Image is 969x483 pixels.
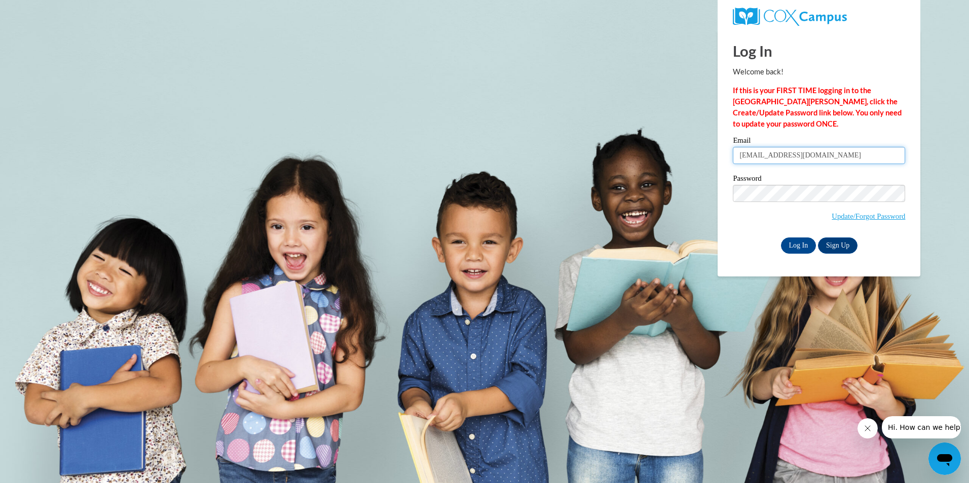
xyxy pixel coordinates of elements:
[818,237,858,254] a: Sign Up
[733,86,902,128] strong: If this is your FIRST TIME logging in to the [GEOGRAPHIC_DATA][PERSON_NAME], click the Create/Upd...
[6,7,82,15] span: Hi. How can we help?
[733,137,905,147] label: Email
[733,41,905,61] h1: Log In
[858,418,878,438] iframe: Close message
[781,237,816,254] input: Log In
[928,442,961,475] iframe: Button to launch messaging window
[733,8,846,26] img: COX Campus
[733,8,905,26] a: COX Campus
[733,66,905,77] p: Welcome back!
[832,212,905,220] a: Update/Forgot Password
[882,416,961,438] iframe: Message from company
[733,175,905,185] label: Password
